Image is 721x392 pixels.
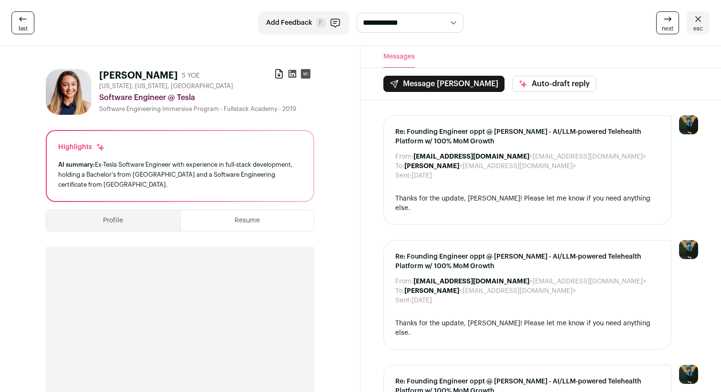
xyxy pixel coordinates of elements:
dt: Sent: [395,296,412,305]
span: Add Feedback [266,18,312,28]
button: Message [PERSON_NAME] [383,76,505,92]
button: Profile [46,210,180,231]
span: F [316,18,326,28]
img: 12031951-medium_jpg [679,365,698,384]
img: 12031951-medium_jpg [679,115,698,134]
span: [US_STATE], [US_STATE], [GEOGRAPHIC_DATA] [99,82,233,90]
span: Re: Founding Engineer oppt @ [PERSON_NAME] - AI/LLM-powered Telehealth Platform w/ 100% MoM Growth [395,252,659,271]
a: last [11,11,34,34]
div: 5 YOE [182,71,200,80]
button: Add Feedback F [258,11,349,34]
dt: From: [395,152,413,161]
dd: <[EMAIL_ADDRESS][DOMAIN_NAME]> [413,277,646,286]
span: esc [693,25,703,32]
b: [EMAIL_ADDRESS][DOMAIN_NAME] [413,153,529,160]
img: 12031951-medium_jpg [679,240,698,259]
dd: [DATE] [412,171,432,181]
dt: To: [395,286,404,296]
dt: To: [395,161,404,171]
div: Highlights [58,142,105,152]
dd: <[EMAIL_ADDRESS][DOMAIN_NAME]> [404,161,576,171]
div: Thanks for the update, [PERSON_NAME]! Please let me know if you need anything else. [395,194,659,213]
dd: [DATE] [412,296,432,305]
dt: Sent: [395,171,412,181]
b: [EMAIL_ADDRESS][DOMAIN_NAME] [413,278,529,285]
span: AI summary: [58,161,95,168]
div: Thanks for the update, [PERSON_NAME]! Please let me know if you need anything else. [395,319,659,338]
a: next [656,11,679,34]
div: Software Engineer @ Tesla [99,92,314,103]
h1: [PERSON_NAME] [99,69,178,82]
span: next [662,25,673,32]
img: be46b0baa2eefb43f6fb7f9b12f83c6b2c6206bcf38910e0149992e0c8a45f37 [46,69,92,115]
dd: <[EMAIL_ADDRESS][DOMAIN_NAME]> [404,286,576,296]
button: Resume [181,210,314,231]
button: Messages [383,46,415,68]
dt: From: [395,277,413,286]
b: [PERSON_NAME] [404,163,459,170]
dd: <[EMAIL_ADDRESS][DOMAIN_NAME]> [413,152,646,161]
a: esc [687,11,710,34]
span: Re: Founding Engineer oppt @ [PERSON_NAME] - AI/LLM-powered Telehealth Platform w/ 100% MoM Growth [395,127,659,146]
div: Ex-Tesla Software Engineer with experience in full-stack development, holding a Bachelor's from [... [58,160,302,190]
span: last [19,25,28,32]
b: [PERSON_NAME] [404,288,459,294]
div: Software Engineering Immersive Program - Fullstack Academy - 2019 [99,105,314,113]
button: Auto-draft reply [512,76,596,92]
